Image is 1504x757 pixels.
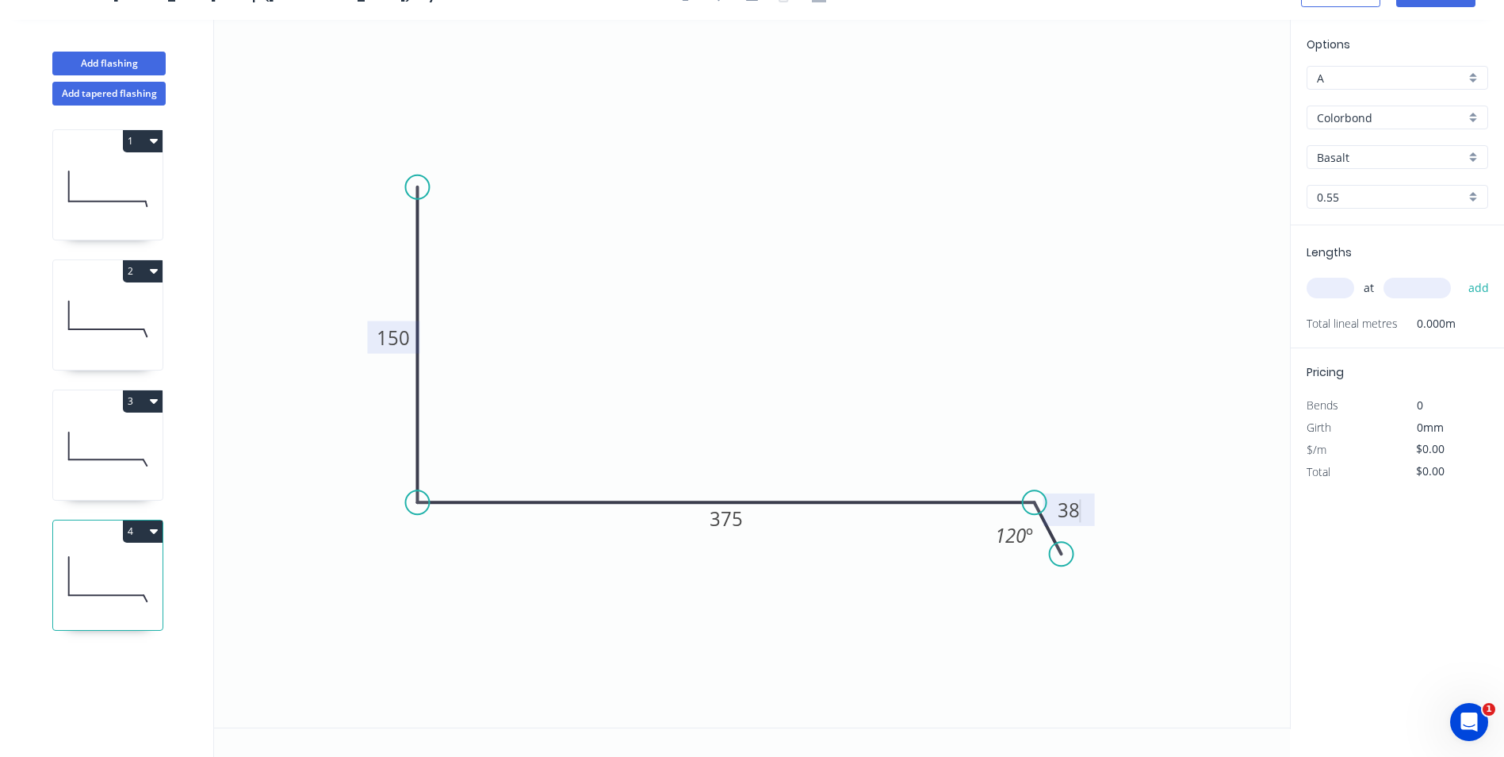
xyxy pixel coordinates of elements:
input: Material [1317,110,1465,126]
input: Colour [1317,149,1465,166]
span: Total lineal metres [1307,313,1398,335]
input: Price level [1317,70,1465,86]
span: Options [1307,37,1350,52]
span: 0.000m [1398,313,1456,335]
button: 2 [123,260,163,282]
span: 0mm [1417,420,1444,435]
input: Thickness [1317,189,1465,206]
iframe: Intercom live chat [1450,703,1488,741]
span: $/m [1307,442,1326,457]
span: Pricing [1307,364,1344,380]
button: add [1460,275,1498,302]
span: 0 [1417,398,1423,413]
span: Girth [1307,420,1331,435]
tspan: 120 [995,522,1026,548]
button: Add tapered flashing [52,82,166,106]
span: Lengths [1307,244,1352,260]
tspan: º [1026,522,1033,548]
button: 4 [123,521,163,543]
span: Bends [1307,398,1338,413]
button: 1 [123,130,163,152]
tspan: 150 [377,325,411,351]
svg: 0 [214,20,1290,728]
span: Total [1307,464,1330,479]
span: at [1364,277,1374,299]
tspan: 38 [1058,497,1080,523]
button: 3 [123,390,163,413]
span: 1 [1483,703,1495,716]
button: Add flashing [52,52,166,75]
tspan: 375 [710,505,743,532]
